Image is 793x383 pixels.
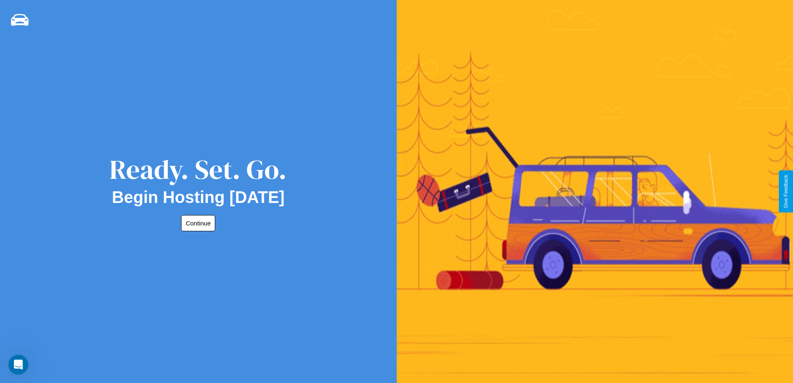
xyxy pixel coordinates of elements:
[109,151,287,188] div: Ready. Set. Go.
[181,215,215,231] button: Continue
[112,188,285,207] h2: Begin Hosting [DATE]
[8,355,28,375] iframe: Intercom live chat
[783,175,789,208] div: Give Feedback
